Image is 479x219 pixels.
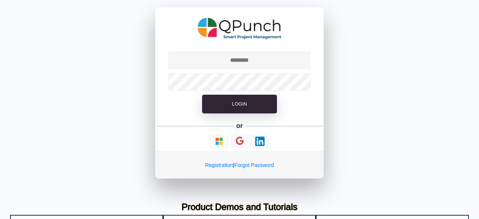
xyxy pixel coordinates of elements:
button: Continue With Google [231,134,249,149]
button: Continue With Microsoft Azure [209,134,229,149]
h3: Product Demos and Tutorials [16,202,463,213]
button: Login [202,95,277,113]
div: | [155,152,324,179]
a: Forgot Password [234,162,274,168]
img: Loading... [255,137,265,146]
span: Login [232,101,247,107]
img: Loading... [214,137,224,146]
img: QPunch [198,15,282,42]
h5: or [235,121,244,131]
a: Registration [205,162,233,168]
button: Continue With LinkedIn [250,134,270,149]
